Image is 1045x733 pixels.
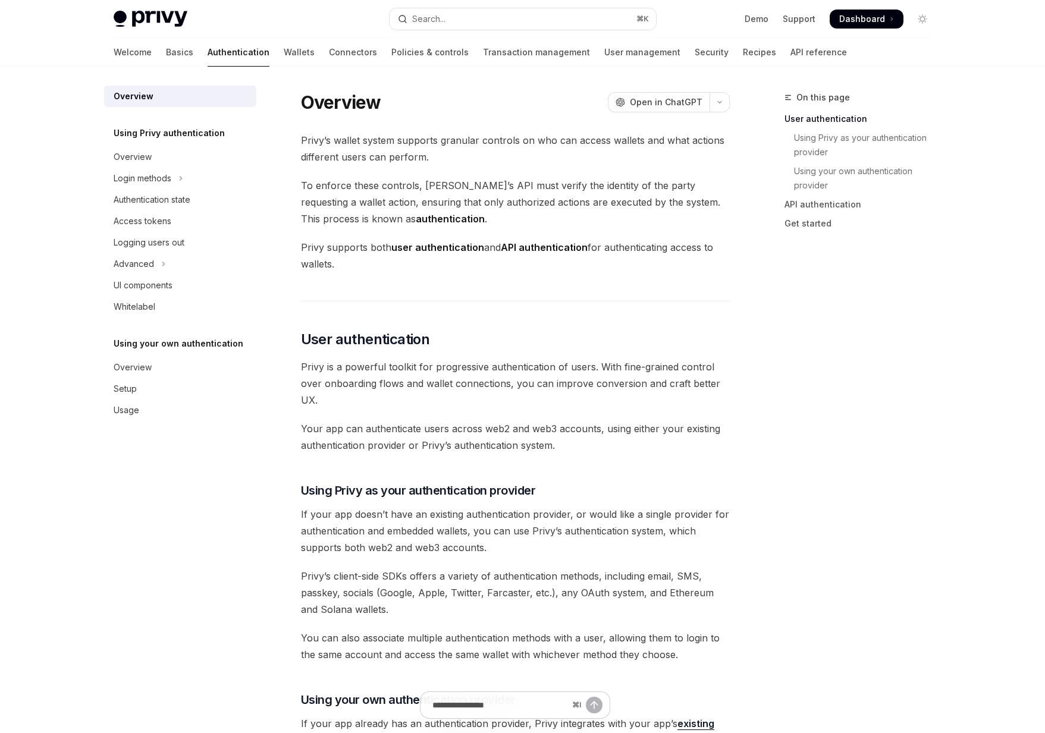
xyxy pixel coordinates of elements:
[114,403,139,417] div: Usage
[104,232,256,253] a: Logging users out
[301,132,730,165] span: Privy’s wallet system supports granular controls on who can access wallets and what actions diffe...
[104,86,256,107] a: Overview
[114,360,152,375] div: Overview
[301,568,730,618] span: Privy’s client-side SDKs offers a variety of authentication methods, including email, SMS, passke...
[784,214,942,233] a: Get started
[114,38,152,67] a: Welcome
[743,38,776,67] a: Recipes
[114,257,154,271] div: Advanced
[391,38,469,67] a: Policies & controls
[104,189,256,210] a: Authentication state
[301,506,730,556] span: If your app doesn’t have an existing authentication provider, or would like a single provider for...
[695,38,729,67] a: Security
[114,11,187,27] img: light logo
[483,38,590,67] a: Transaction management
[636,14,649,24] span: ⌘ K
[501,241,588,253] strong: API authentication
[784,128,942,162] a: Using Privy as your authentication provider
[114,126,225,140] h5: Using Privy authentication
[608,92,710,112] button: Open in ChatGPT
[104,378,256,399] a: Setup
[630,96,702,108] span: Open in ChatGPT
[784,195,942,214] a: API authentication
[301,177,730,227] span: To enforce these controls, [PERSON_NAME]’s API must verify the identity of the party requesting a...
[913,10,932,29] button: Toggle dark mode
[114,382,137,396] div: Setup
[104,357,256,378] a: Overview
[104,210,256,232] a: Access tokens
[104,253,256,275] button: Toggle Advanced section
[301,358,730,408] span: Privy is a powerful toolkit for progressive authentication of users. With fine-grained control ov...
[745,13,768,25] a: Demo
[114,150,152,164] div: Overview
[839,13,885,25] span: Dashboard
[104,296,256,317] a: Whitelabel
[104,146,256,168] a: Overview
[114,171,171,185] div: Login methods
[114,214,171,228] div: Access tokens
[166,38,193,67] a: Basics
[391,241,484,253] strong: user authentication
[390,8,656,30] button: Open search
[104,168,256,189] button: Toggle Login methods section
[790,38,847,67] a: API reference
[114,336,243,351] h5: Using your own authentication
[301,92,381,113] h1: Overview
[412,12,445,26] div: Search...
[301,330,430,349] span: User authentication
[796,90,850,105] span: On this page
[783,13,815,25] a: Support
[604,38,680,67] a: User management
[301,482,536,499] span: Using Privy as your authentication provider
[284,38,315,67] a: Wallets
[301,420,730,454] span: Your app can authenticate users across web2 and web3 accounts, using either your existing authent...
[114,89,153,103] div: Overview
[329,38,377,67] a: Connectors
[208,38,269,67] a: Authentication
[104,399,256,421] a: Usage
[114,300,155,314] div: Whitelabel
[114,193,190,207] div: Authentication state
[114,235,184,250] div: Logging users out
[784,162,942,195] a: Using your own authentication provider
[586,697,602,713] button: Send message
[104,275,256,296] a: UI components
[114,278,172,292] div: UI components
[432,692,567,718] input: Ask a question...
[784,109,942,128] a: User authentication
[301,239,730,272] span: Privy supports both and for authenticating access to wallets.
[301,630,730,663] span: You can also associate multiple authentication methods with a user, allowing them to login to the...
[830,10,903,29] a: Dashboard
[416,213,485,225] strong: authentication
